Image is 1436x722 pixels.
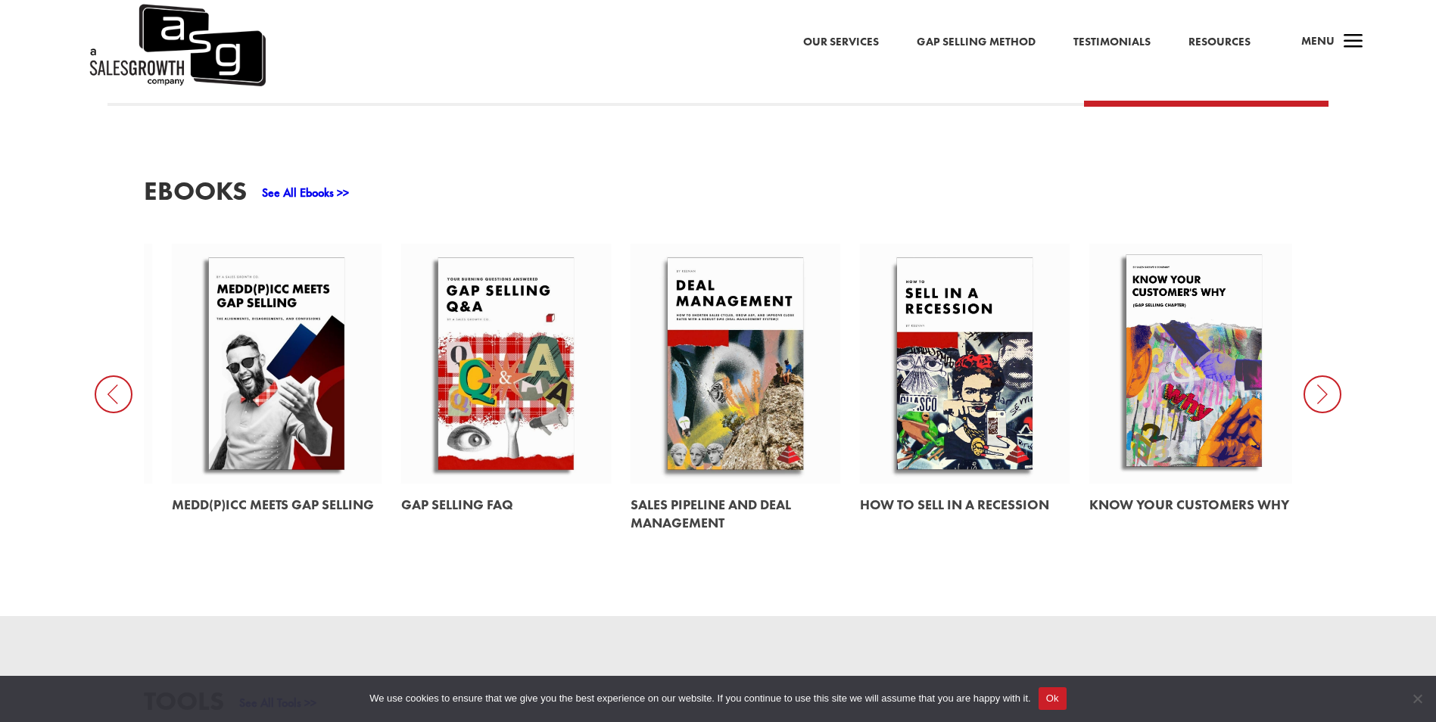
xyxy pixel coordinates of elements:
[144,178,247,212] h3: EBooks
[1073,33,1151,52] a: Testimonials
[262,185,349,201] a: See All Ebooks >>
[369,691,1030,706] span: We use cookies to ensure that we give you the best experience on our website. If you continue to ...
[1410,691,1425,706] span: No
[1039,687,1067,710] button: Ok
[1301,33,1335,48] span: Menu
[917,33,1036,52] a: Gap Selling Method
[1338,27,1369,58] span: a
[803,33,879,52] a: Our Services
[1188,33,1251,52] a: Resources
